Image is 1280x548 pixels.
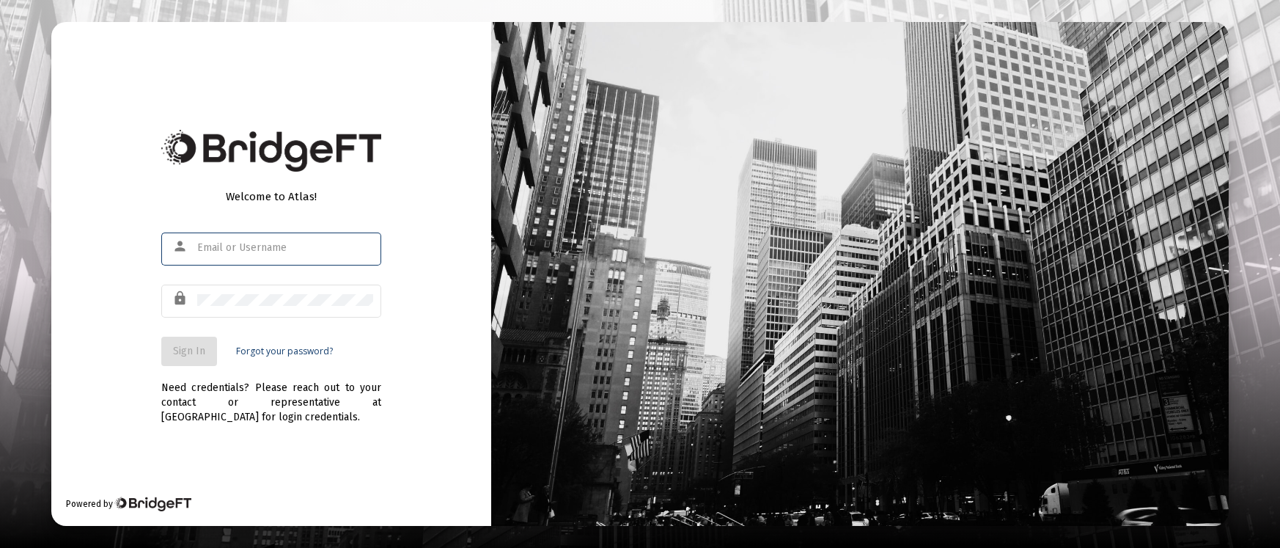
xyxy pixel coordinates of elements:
div: Welcome to Atlas! [161,189,381,204]
button: Sign In [161,337,217,366]
div: Powered by [66,497,191,511]
mat-icon: lock [172,290,190,307]
span: Sign In [173,345,205,357]
div: Need credentials? Please reach out to your contact or representative at [GEOGRAPHIC_DATA] for log... [161,366,381,425]
img: Bridge Financial Technology Logo [114,497,191,511]
img: Bridge Financial Technology Logo [161,130,381,172]
mat-icon: person [172,238,190,255]
a: Forgot your password? [236,344,333,359]
input: Email or Username [197,242,373,254]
